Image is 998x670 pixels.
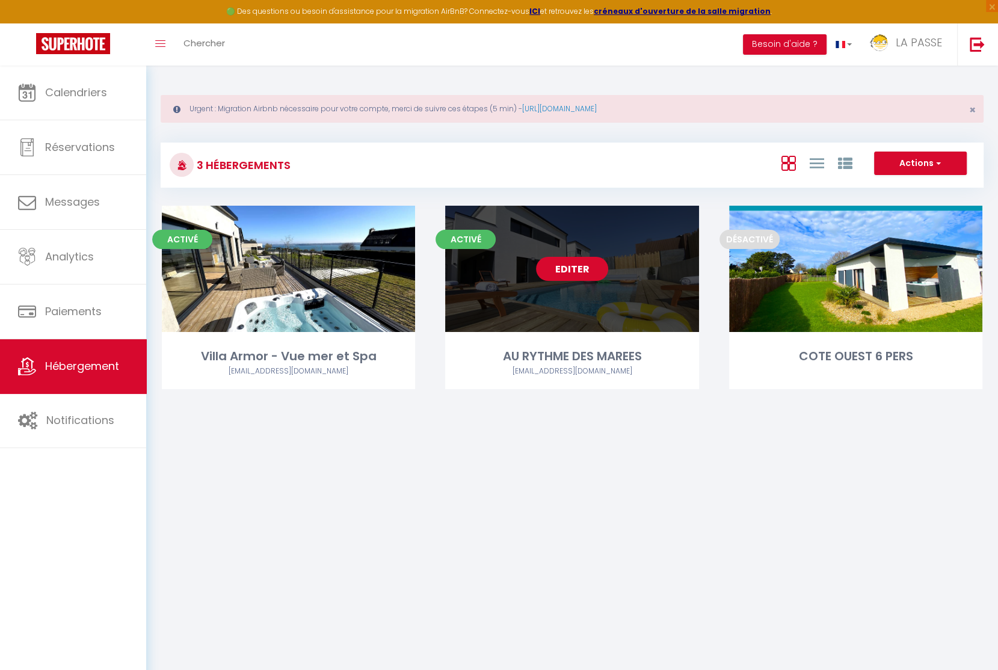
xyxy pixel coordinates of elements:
[194,152,291,179] h3: 3 Hébergements
[174,23,234,66] a: Chercher
[162,347,415,366] div: Villa Armor - Vue mer et Spa
[10,5,46,41] button: Ouvrir le widget de chat LiveChat
[536,257,608,281] a: Editer
[45,249,94,264] span: Analytics
[729,347,982,366] div: COTE OUEST 6 PERS
[45,358,119,373] span: Hébergement
[45,140,115,155] span: Réservations
[874,152,967,176] button: Actions
[445,347,698,366] div: AU RYTHME DES MAREES
[436,230,496,249] span: Activé
[870,34,888,51] img: ...
[36,33,110,54] img: Super Booking
[970,37,985,52] img: logout
[837,153,852,173] a: Vue par Groupe
[162,366,415,377] div: Airbnb
[861,23,957,66] a: ... LA PASSE
[45,304,102,319] span: Paiements
[719,230,780,249] span: Désactivé
[896,35,942,50] span: LA PASSE
[969,105,976,115] button: Close
[522,103,597,114] a: [URL][DOMAIN_NAME]
[183,37,225,49] span: Chercher
[46,413,114,428] span: Notifications
[781,153,795,173] a: Vue en Box
[152,230,212,249] span: Activé
[969,102,976,117] span: ×
[594,6,771,16] a: créneaux d'ouverture de la salle migration
[45,194,100,209] span: Messages
[45,85,107,100] span: Calendriers
[529,6,540,16] a: ICI
[445,366,698,377] div: Airbnb
[161,95,984,123] div: Urgent : Migration Airbnb nécessaire pour votre compte, merci de suivre ces étapes (5 min) -
[743,34,827,55] button: Besoin d'aide ?
[809,153,824,173] a: Vue en Liste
